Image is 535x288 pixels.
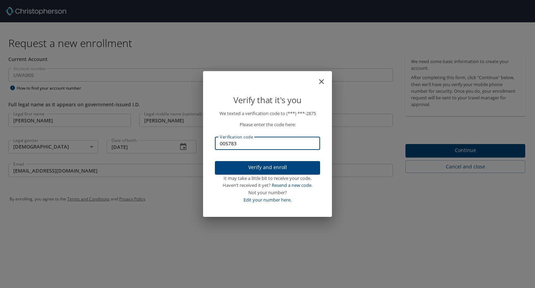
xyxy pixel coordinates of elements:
div: Not your number? [215,189,320,196]
button: Verify and enroll [215,161,320,175]
a: Edit your number here. [243,197,292,203]
p: Verify that it's you [215,93,320,107]
a: Resend a new code. [272,182,312,188]
p: Please enter the code here: [215,121,320,128]
div: It may take a little bit to receive your code. [215,175,320,182]
span: Verify and enroll [220,163,315,172]
p: We texted a verification code to (***) ***- 2875 [215,110,320,117]
button: close [321,74,329,82]
div: Haven’t received it yet? [215,182,320,189]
